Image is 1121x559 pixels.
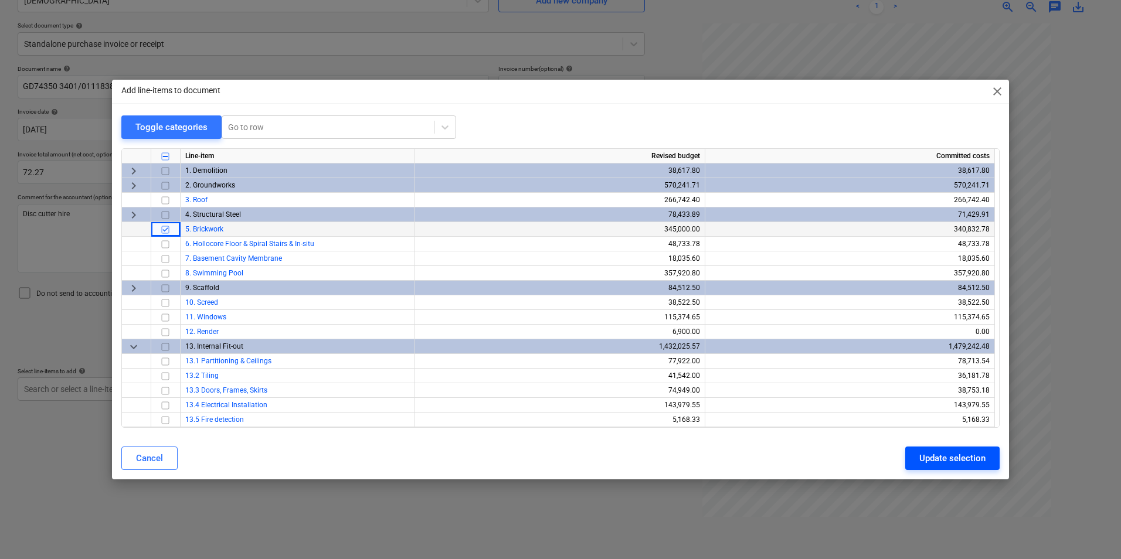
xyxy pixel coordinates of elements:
[185,313,226,321] a: 11. Windows
[420,237,700,251] div: 48,733.78
[185,210,241,219] span: 4. Structural Steel
[185,225,223,233] a: 5. Brickwork
[185,357,271,365] a: 13.1 Partitioning & Ceilings
[705,149,995,163] div: Committed costs
[185,254,282,263] a: 7. Basement Cavity Membrane
[710,178,990,193] div: 570,241.71
[420,163,700,178] div: 38,617.80
[420,369,700,383] div: 41,542.00
[135,120,208,135] div: Toggle categories
[710,325,990,339] div: 0.00
[990,84,1004,98] span: close
[710,266,990,281] div: 357,920.80
[710,339,990,354] div: 1,479,242.48
[420,266,700,281] div: 357,920.80
[710,193,990,207] div: 266,742.40
[710,237,990,251] div: 48,733.78
[185,284,219,292] span: 9. Scaffold
[127,340,141,354] span: keyboard_arrow_down
[185,298,218,306] a: 10. Screed
[420,339,700,354] div: 1,432,025.57
[185,240,314,248] a: 6. Hollocore Floor & Spiral Stairs & In-situ
[710,281,990,295] div: 84,512.50
[710,369,990,383] div: 36,181.78
[121,115,222,139] button: Toggle categories
[420,295,700,310] div: 38,522.50
[420,354,700,369] div: 77,922.00
[710,310,990,325] div: 115,374.65
[1062,503,1121,559] iframe: Chat Widget
[710,251,990,266] div: 18,035.60
[710,163,990,178] div: 38,617.80
[121,84,220,97] p: Add line-items to document
[185,196,208,204] a: 3. Roof
[420,251,700,266] div: 18,035.60
[710,354,990,369] div: 78,713.54
[121,446,178,470] button: Cancel
[136,451,163,466] div: Cancel
[420,398,700,413] div: 143,979.55
[420,281,700,295] div: 84,512.50
[710,413,990,427] div: 5,168.33
[415,149,705,163] div: Revised budget
[420,383,700,398] div: 74,949.00
[420,222,700,237] div: 345,000.00
[420,178,700,193] div: 570,241.71
[420,413,700,427] div: 5,168.33
[185,269,243,277] a: 8. Swimming Pool
[420,207,700,222] div: 78,433.89
[185,371,219,380] a: 13.2 Tiling
[185,415,244,424] a: 13.5 Fire detection
[127,164,141,178] span: keyboard_arrow_right
[185,386,267,394] a: 13.3 Doors, Frames, Skirts
[127,179,141,193] span: keyboard_arrow_right
[905,446,1000,470] button: Update selection
[181,149,415,163] div: Line-item
[127,281,141,295] span: keyboard_arrow_right
[185,342,243,350] span: 13. Internal Fit-out
[710,398,990,413] div: 143,979.55
[420,193,700,207] div: 266,742.40
[185,181,235,189] span: 2. Groundworks
[710,383,990,398] div: 38,753.18
[710,207,990,222] div: 71,429.91
[710,222,990,237] div: 340,832.78
[185,166,227,175] span: 1. Demolition
[185,401,267,409] a: 13.4 Electrical Installation
[185,328,219,336] a: 12. Render
[420,310,700,325] div: 115,374.65
[127,208,141,222] span: keyboard_arrow_right
[710,295,990,310] div: 38,522.50
[919,451,986,466] div: Update selection
[420,325,700,339] div: 6,900.00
